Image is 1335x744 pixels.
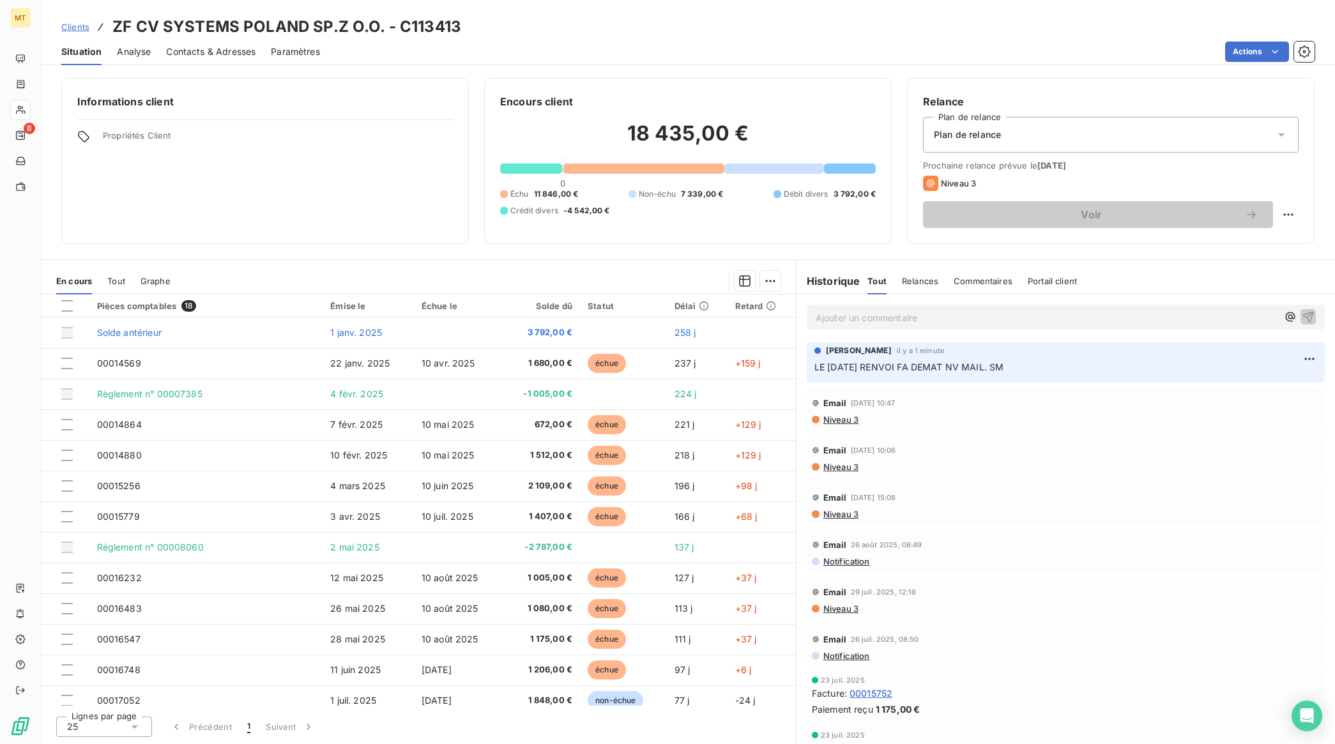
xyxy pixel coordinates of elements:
[735,301,788,311] div: Retard
[834,188,876,200] span: 3 792,00 €
[422,695,452,706] span: [DATE]
[851,588,917,596] span: 29 juil. 2025, 12:18
[588,476,626,496] span: échue
[509,301,572,311] div: Solde dû
[588,415,626,434] span: échue
[675,450,695,460] span: 218 j
[97,358,141,368] span: 00014569
[247,720,250,733] span: 1
[509,664,572,676] span: 1 206,00 €
[897,347,944,354] span: il y a 1 minute
[822,556,870,566] span: Notification
[330,603,385,614] span: 26 mai 2025
[1037,160,1066,171] span: [DATE]
[97,419,142,430] span: 00014864
[509,510,572,523] span: 1 407,00 €
[422,572,478,583] span: 10 août 2025
[510,205,558,216] span: Crédit divers
[902,276,938,286] span: Relances
[923,160,1299,171] span: Prochaine relance prévue le
[422,664,452,675] span: [DATE]
[850,687,892,700] span: 00015752
[422,634,478,644] span: 10 août 2025
[735,419,761,430] span: +129 j
[97,327,162,338] span: Solde antérieur
[735,358,761,368] span: +159 j
[97,664,141,675] span: 00016748
[330,301,406,311] div: Émise le
[509,633,572,646] span: 1 175,00 €
[330,695,376,706] span: 1 juil. 2025
[330,450,387,460] span: 10 févr. 2025
[141,276,171,286] span: Graphe
[509,449,572,462] span: 1 512,00 €
[735,664,752,675] span: +6 j
[675,664,690,675] span: 97 j
[823,634,847,644] span: Email
[534,188,579,200] span: 11 846,00 €
[675,388,697,399] span: 224 j
[954,276,1012,286] span: Commentaires
[330,480,385,491] span: 4 mars 2025
[509,357,572,370] span: 1 680,00 €
[823,445,847,455] span: Email
[823,398,847,408] span: Email
[97,480,141,491] span: 00015256
[823,540,847,550] span: Email
[500,94,573,109] h6: Encours client
[588,301,659,311] div: Statut
[509,418,572,431] span: 672,00 €
[560,178,565,188] span: 0
[509,480,572,492] span: 2 109,00 €
[330,634,385,644] span: 28 mai 2025
[675,634,691,644] span: 111 j
[735,511,758,522] span: +68 j
[588,446,626,465] span: échue
[97,695,141,706] span: 00017052
[56,276,92,286] span: En cours
[588,660,626,679] span: échue
[500,121,876,159] h2: 18 435,00 €
[588,599,626,618] span: échue
[681,188,724,200] span: 7 339,00 €
[271,45,320,58] span: Paramètres
[330,327,382,338] span: 1 janv. 2025
[117,45,151,58] span: Analyse
[97,388,202,399] span: Règlement n° 00007385
[112,15,461,38] h3: ZF CV SYSTEMS POLAND SP.Z O.O. - C113413
[97,450,142,460] span: 00014880
[1225,42,1289,62] button: Actions
[588,691,643,710] span: non-échue
[823,587,847,597] span: Email
[422,419,475,430] span: 10 mai 2025
[97,603,142,614] span: 00016483
[588,568,626,588] span: échue
[797,273,860,289] h6: Historique
[97,572,142,583] span: 00016232
[675,419,695,430] span: 221 j
[822,414,858,425] span: Niveau 3
[938,209,1245,220] span: Voir
[851,494,896,501] span: [DATE] 15:08
[735,480,758,491] span: +98 j
[330,388,383,399] span: 4 févr. 2025
[61,45,102,58] span: Situation
[675,603,693,614] span: 113 j
[735,572,757,583] span: +37 j
[735,603,757,614] span: +37 j
[330,511,380,522] span: 3 avr. 2025
[422,301,494,311] div: Échue le
[821,676,865,684] span: 23 juil. 2025
[934,128,1001,141] span: Plan de relance
[24,123,35,134] span: 8
[97,300,316,312] div: Pièces comptables
[851,399,896,407] span: [DATE] 10:47
[162,713,240,740] button: Précédent
[330,419,383,430] span: 7 févr. 2025
[1292,701,1322,731] div: Open Intercom Messenger
[330,542,379,552] span: 2 mai 2025
[588,630,626,649] span: échue
[166,45,256,58] span: Contacts & Adresses
[509,388,572,400] span: -1 005,00 €
[588,354,626,373] span: échue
